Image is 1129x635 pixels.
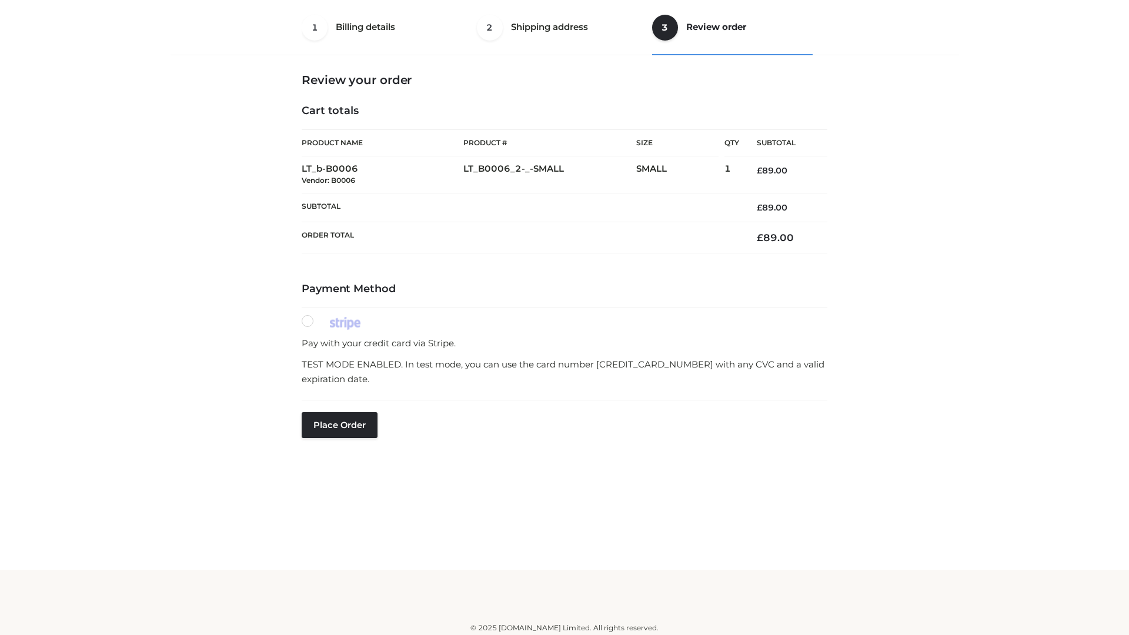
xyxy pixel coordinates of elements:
[463,156,636,193] td: LT_B0006_2-_-SMALL
[739,130,827,156] th: Subtotal
[302,222,739,253] th: Order Total
[757,165,762,176] span: £
[302,336,827,351] p: Pay with your credit card via Stripe.
[757,165,787,176] bdi: 89.00
[302,176,355,185] small: Vendor: B0006
[757,232,794,243] bdi: 89.00
[463,129,636,156] th: Product #
[302,412,378,438] button: Place order
[175,622,954,634] div: © 2025 [DOMAIN_NAME] Limited. All rights reserved.
[757,232,763,243] span: £
[302,156,463,193] td: LT_b-B0006
[636,130,719,156] th: Size
[302,357,827,387] p: TEST MODE ENABLED. In test mode, you can use the card number [CREDIT_CARD_NUMBER] with any CVC an...
[302,73,827,87] h3: Review your order
[302,105,827,118] h4: Cart totals
[724,156,739,193] td: 1
[724,129,739,156] th: Qty
[636,156,724,193] td: SMALL
[302,193,739,222] th: Subtotal
[302,283,827,296] h4: Payment Method
[757,202,762,213] span: £
[302,129,463,156] th: Product Name
[757,202,787,213] bdi: 89.00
